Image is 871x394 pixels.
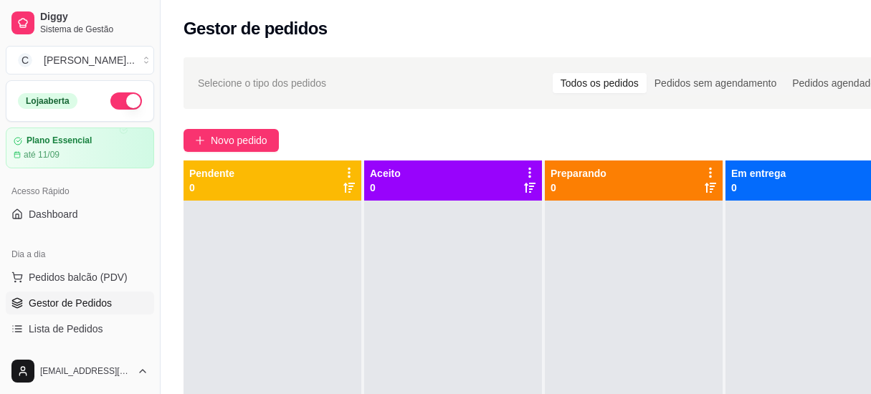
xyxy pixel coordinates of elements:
[553,73,647,93] div: Todos os pedidos
[6,343,154,366] a: Salão / Mesas
[731,166,786,181] p: Em entrega
[6,292,154,314] a: Gestor de Pedidos
[6,243,154,266] div: Dia a dia
[211,133,267,148] span: Novo pedido
[44,53,135,67] div: [PERSON_NAME] ...
[551,181,606,195] p: 0
[40,11,148,24] span: Diggy
[6,46,154,75] button: Select a team
[6,266,154,289] button: Pedidos balcão (PDV)
[198,75,326,91] span: Selecione o tipo dos pedidos
[647,73,784,93] div: Pedidos sem agendamento
[40,24,148,35] span: Sistema de Gestão
[24,149,60,160] article: até 11/09
[18,53,32,67] span: C
[370,181,401,195] p: 0
[29,207,78,221] span: Dashboard
[110,92,142,110] button: Alterar Status
[6,317,154,340] a: Lista de Pedidos
[195,135,205,145] span: plus
[184,17,328,40] h2: Gestor de pedidos
[40,365,131,377] span: [EMAIL_ADDRESS][DOMAIN_NAME]
[6,6,154,40] a: DiggySistema de Gestão
[551,166,606,181] p: Preparando
[6,180,154,203] div: Acesso Rápido
[6,203,154,226] a: Dashboard
[29,270,128,284] span: Pedidos balcão (PDV)
[18,93,77,109] div: Loja aberta
[6,128,154,168] a: Plano Essencialaté 11/09
[189,181,234,195] p: 0
[6,354,154,388] button: [EMAIL_ADDRESS][DOMAIN_NAME]
[27,135,92,146] article: Plano Essencial
[29,322,103,336] span: Lista de Pedidos
[29,347,92,362] span: Salão / Mesas
[29,296,112,310] span: Gestor de Pedidos
[189,166,234,181] p: Pendente
[184,129,279,152] button: Novo pedido
[731,181,786,195] p: 0
[370,166,401,181] p: Aceito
